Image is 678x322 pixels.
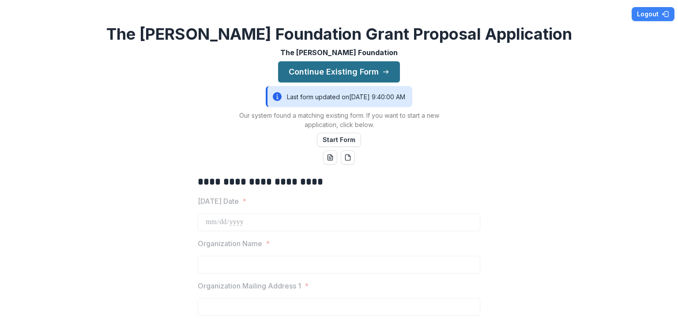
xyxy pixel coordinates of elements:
[317,133,361,147] button: Start Form
[198,196,239,206] p: [DATE] Date
[278,61,400,82] button: Continue Existing Form
[323,150,337,165] button: word-download
[341,150,355,165] button: pdf-download
[280,47,398,58] p: The [PERSON_NAME] Foundation
[266,86,412,107] div: Last form updated on [DATE] 9:40:00 AM
[198,281,301,291] p: Organization Mailing Address 1
[632,7,674,21] button: Logout
[106,25,572,44] h2: The [PERSON_NAME] Foundation Grant Proposal Application
[198,238,262,249] p: Organization Name
[229,111,449,129] p: Our system found a matching existing form. If you want to start a new application, click below.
